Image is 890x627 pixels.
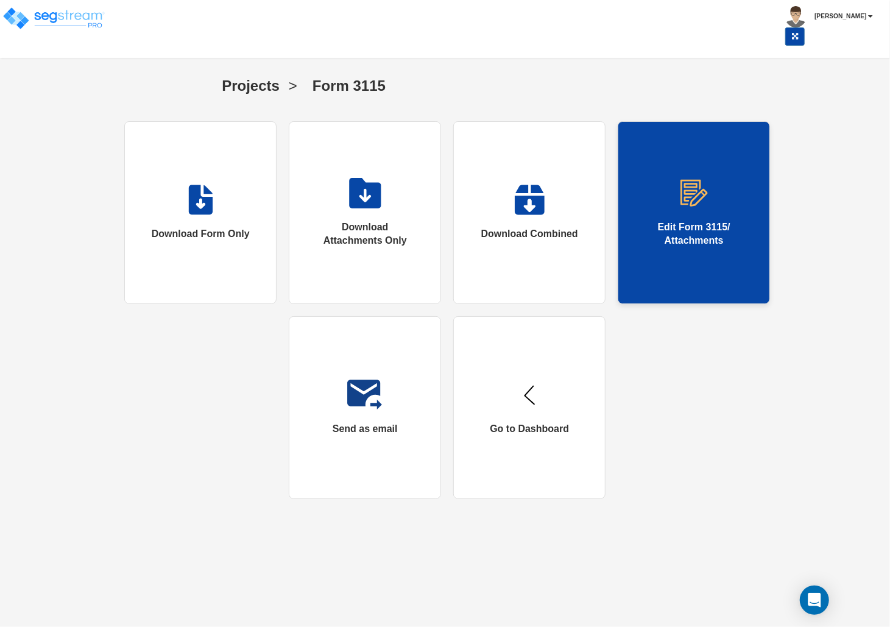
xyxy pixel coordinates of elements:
h3: Projects [222,78,280,97]
img: Edit Form 3115/Attachments Icon [347,380,383,410]
a: Download Attachments Only [289,121,441,304]
img: Download Form Only Icon [188,185,213,215]
div: Go to Dashboard [490,422,569,436]
a: Go to Dashboard [453,316,606,499]
img: logo_pro_r.png [2,6,105,30]
img: Edit Form 3115/Attachments Icon [679,178,710,208]
img: Download Combined Icon [514,185,545,215]
div: Send as email [333,422,398,436]
div: Download Combined [481,227,578,241]
div: Download Attachments Only [314,221,416,249]
div: Edit Form 3115/ Attachments [643,221,745,249]
a: Download Combined [453,121,606,304]
img: Dashboard Icon [514,380,545,410]
img: Download Attachments Only Icon [349,178,381,208]
div: Open Intercom Messenger [800,586,829,615]
h3: Form 3115 [313,78,386,97]
a: Download Form Only [124,121,277,304]
button: Send as email [289,316,441,499]
div: Download Form Only [152,227,250,241]
a: Projects [213,66,280,103]
a: Edit Form 3115/ Attachments [618,121,770,304]
h3: > [289,78,297,97]
b: [PERSON_NAME] [814,13,866,19]
a: Form 3115 [303,66,386,103]
img: avatar.png [785,6,807,27]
